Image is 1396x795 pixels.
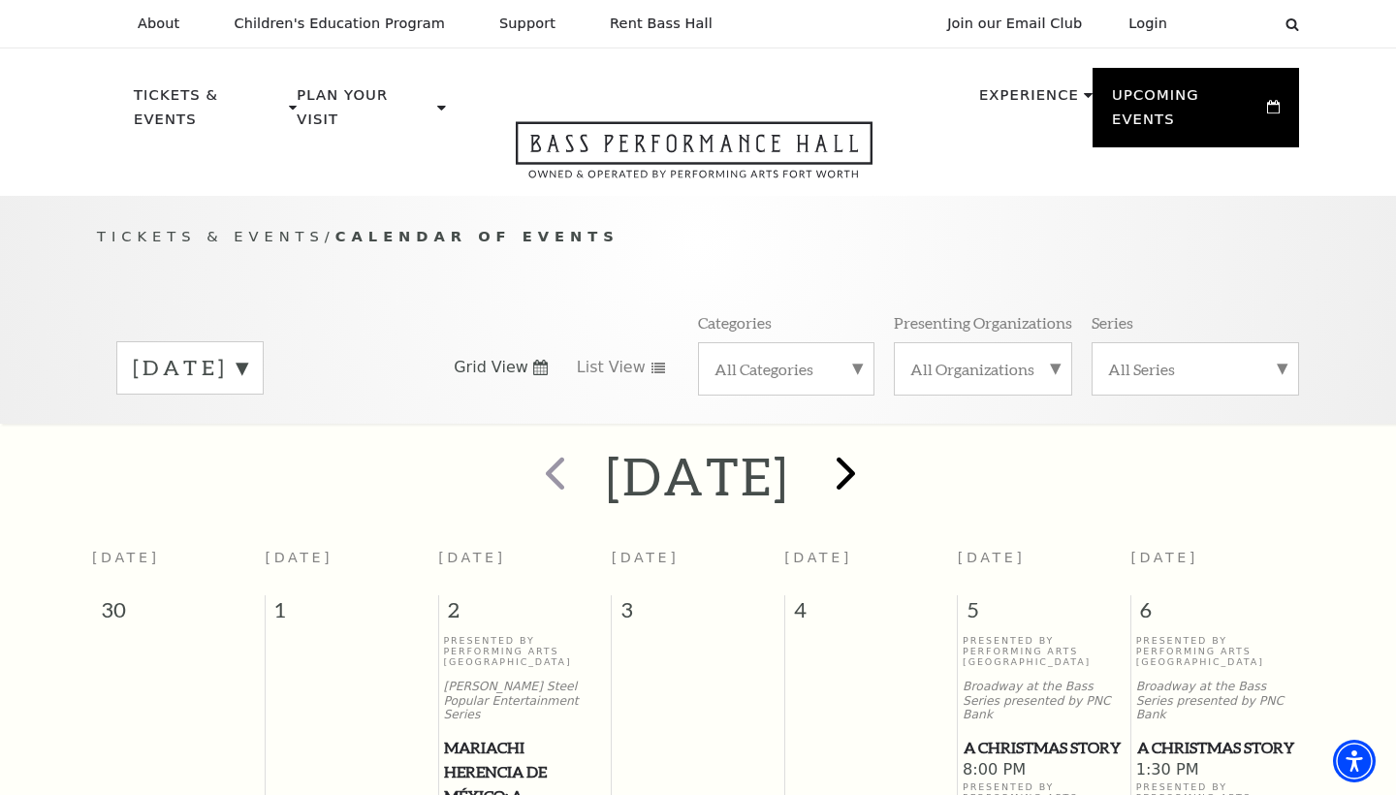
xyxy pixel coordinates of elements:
span: A Christmas Story [964,736,1125,760]
button: prev [517,442,587,511]
select: Select: [1198,15,1267,33]
span: 6 [1131,595,1304,634]
p: Series [1092,312,1133,333]
p: [PERSON_NAME] Steel Popular Entertainment Series [443,680,606,722]
p: Presented By Performing Arts [GEOGRAPHIC_DATA] [443,635,606,668]
p: Upcoming Events [1112,83,1262,143]
a: Open this option [446,121,942,196]
p: Broadway at the Bass Series presented by PNC Bank [1136,680,1300,722]
div: Accessibility Menu [1333,740,1376,782]
span: Calendar of Events [335,228,619,244]
a: A Christmas Story [1136,736,1300,760]
span: Tickets & Events [97,228,325,244]
span: 30 [92,595,265,634]
span: [DATE] [438,550,506,565]
label: All Categories [714,359,858,379]
p: Presented By Performing Arts [GEOGRAPHIC_DATA] [1136,635,1300,668]
p: Children's Education Program [234,16,445,32]
span: [DATE] [92,550,160,565]
p: Plan Your Visit [297,83,432,143]
span: 8:00 PM [963,760,1126,781]
p: Categories [698,312,772,333]
p: Support [499,16,555,32]
p: Tickets & Events [134,83,284,143]
label: All Organizations [910,359,1056,379]
h2: [DATE] [606,445,789,507]
button: next [809,442,879,511]
p: Experience [979,83,1079,118]
span: A Christmas Story [1137,736,1299,760]
p: About [138,16,179,32]
span: 1:30 PM [1136,760,1300,781]
label: [DATE] [133,353,247,383]
span: 5 [958,595,1130,634]
span: [DATE] [958,550,1026,565]
p: Broadway at the Bass Series presented by PNC Bank [963,680,1126,722]
p: Presented By Performing Arts [GEOGRAPHIC_DATA] [963,635,1126,668]
span: Grid View [454,357,528,378]
span: 3 [612,595,784,634]
span: 4 [785,595,958,634]
span: List View [577,357,646,378]
p: Presenting Organizations [894,312,1072,333]
p: / [97,225,1299,249]
span: 1 [266,595,438,634]
span: 2 [439,595,612,634]
a: A Christmas Story [963,736,1126,760]
span: [DATE] [612,550,680,565]
label: All Series [1108,359,1283,379]
span: [DATE] [784,550,852,565]
span: [DATE] [1130,550,1198,565]
span: [DATE] [266,550,333,565]
p: Rent Bass Hall [610,16,713,32]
